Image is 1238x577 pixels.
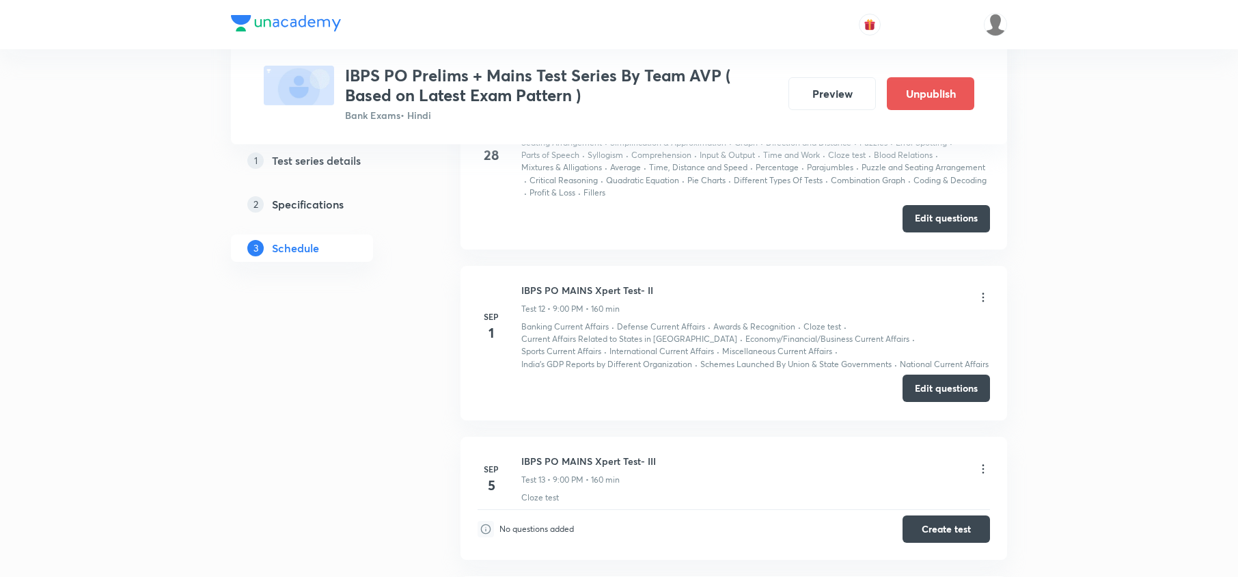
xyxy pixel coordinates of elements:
p: 3 [247,240,264,256]
div: · [844,321,847,333]
div: · [798,321,801,333]
p: Bank Exams • Hindi [345,108,778,122]
p: Coding & Decoding [913,174,987,187]
div: · [524,187,527,199]
p: 1 [247,152,264,169]
div: · [825,174,828,187]
p: Cloze test [521,492,559,504]
p: Time and Work [763,149,820,161]
p: India’s GDP Reports by Different Organization [521,358,692,371]
button: avatar [859,14,881,36]
p: Parajumbles [807,161,853,174]
h6: IBPS PO MAINS Xpert Test- II [521,283,653,297]
div: · [717,345,719,358]
h4: 28 [478,145,505,165]
div: · [708,321,711,333]
div: · [856,161,859,174]
a: 1Test series details [231,147,417,174]
div: · [626,149,629,161]
img: avatar [864,18,876,31]
div: · [760,137,763,149]
p: Quadratic Equation [606,174,679,187]
a: Company Logo [231,15,341,35]
p: Schemes Launched By Union & State Governments [700,358,892,371]
p: Comprehension [631,149,691,161]
p: Combination Graph [831,174,905,187]
p: Miscellaneous Current Affairs [722,345,832,358]
img: fallback-thumbnail.png [264,66,334,105]
div: · [524,174,527,187]
p: Syllogism [588,149,623,161]
div: · [935,149,938,161]
p: Awards & Recognition [713,321,795,333]
h4: 1 [478,323,505,343]
div: · [912,333,915,345]
p: Average [610,161,641,174]
p: Profit & Loss [529,187,575,199]
div: · [582,149,585,161]
p: Puzzle and Seating Arrangement [862,161,985,174]
div: · [695,358,698,371]
p: Different Types Of Tests [734,174,823,187]
div: · [835,345,838,358]
div: · [694,149,697,161]
p: Cloze test [828,149,866,161]
button: Unpublish [887,77,974,110]
p: Mixtures & Alligations [521,161,602,174]
div: · [605,161,607,174]
div: · [908,174,911,187]
h6: IBPS PO MAINS Xpert Test- III [521,454,656,468]
div: · [740,333,743,345]
p: Current Affairs Related to States in [GEOGRAPHIC_DATA] [521,333,737,345]
p: Defense Current Affairs [617,321,705,333]
p: 2 [247,196,264,213]
h5: Specifications [272,196,344,213]
p: Blood Relations [874,149,933,161]
div: · [601,174,603,187]
div: · [728,174,731,187]
div: · [611,321,614,333]
div: · [578,187,581,199]
div: · [750,161,753,174]
p: Pie Charts [687,174,726,187]
p: Cloze test [803,321,841,333]
p: Critical Reasoning [529,174,598,187]
p: Sports Current Affairs [521,345,601,358]
h5: Test series details [272,152,361,169]
img: Company Logo [231,15,341,31]
h6: Sep [478,310,505,323]
button: Create test [903,515,990,543]
h6: Sep [478,463,505,475]
div: · [758,149,760,161]
p: Economy/Financial/Business Current Affairs [745,333,909,345]
button: Edit questions [903,205,990,232]
a: 2Specifications [231,191,417,218]
button: Edit questions [903,375,990,402]
h4: 5 [478,475,505,496]
p: No questions added [499,523,574,535]
div: · [894,358,897,371]
p: Banking Current Affairs [521,321,609,333]
img: Kriti [984,13,1007,36]
p: Parts of Speech [521,149,579,161]
p: National Current Affairs [900,358,989,371]
div: · [644,161,646,174]
h3: IBPS PO Prelims + Mains Test Series By Team AVP ( Based on Latest Exam Pattern ) [345,66,778,105]
img: infoIcon [478,521,494,537]
p: Test 12 • 9:00 PM • 160 min [521,303,620,315]
div: · [682,174,685,187]
div: · [823,149,825,161]
div: · [604,345,607,358]
p: Input & Output [700,149,755,161]
p: Time, Distance and Speed [649,161,747,174]
h5: Schedule [272,240,319,256]
div: · [950,137,952,149]
p: International Current Affairs [609,345,714,358]
p: Fillers [583,187,605,199]
button: Preview [788,77,876,110]
div: · [801,161,804,174]
p: Percentage [756,161,799,174]
p: Test 13 • 9:00 PM • 160 min [521,474,620,486]
div: · [868,149,871,161]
